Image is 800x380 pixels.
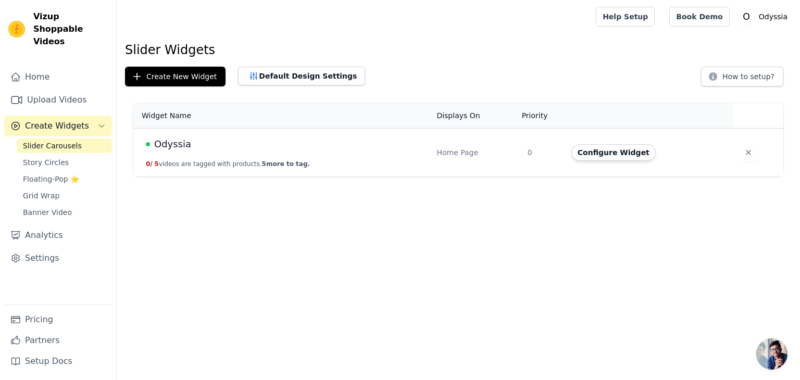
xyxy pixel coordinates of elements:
span: Vizup Shoppable Videos [33,10,108,48]
button: Default Design Settings [238,67,365,85]
span: Grid Wrap [23,191,59,201]
a: Story Circles [17,155,112,170]
div: Home Page [436,147,515,158]
span: Banner Video [23,207,72,218]
text: O [743,11,750,22]
h1: Slider Widgets [125,42,792,58]
p: Odyssia [755,7,792,26]
a: How to setup? [701,74,783,84]
button: 0/ 5videos are tagged with products.5more to tag. [146,160,310,168]
span: Odyssia [154,137,191,151]
button: Configure Widget [571,144,656,161]
button: Delete widget [739,143,758,162]
span: 5 [155,160,159,168]
a: Home [4,67,112,87]
th: Priority [521,103,565,129]
a: Slider Carousels [17,138,112,153]
span: Slider Carousels [23,141,82,151]
a: Book Demo [669,7,729,27]
a: Floating-Pop ⭐ [17,172,112,186]
td: 0 [521,129,565,177]
a: Open chat [756,338,787,370]
a: Analytics [4,225,112,246]
button: How to setup? [701,67,783,86]
span: Story Circles [23,157,69,168]
a: Help Setup [596,7,655,27]
th: Widget Name [133,103,430,129]
a: Banner Video [17,205,112,220]
a: Settings [4,248,112,269]
span: 5 more to tag. [262,160,310,168]
a: Pricing [4,309,112,330]
button: O Odyssia [738,7,792,26]
button: Create Widgets [4,116,112,136]
a: Upload Videos [4,90,112,110]
a: Grid Wrap [17,188,112,203]
a: Partners [4,330,112,351]
a: Setup Docs [4,351,112,372]
button: Create New Widget [125,67,226,86]
img: Vizup [8,21,25,37]
span: Create Widgets [25,120,89,132]
span: Floating-Pop ⭐ [23,174,79,184]
span: 0 / [146,160,153,168]
span: Live Published [146,142,150,146]
th: Displays On [430,103,521,129]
